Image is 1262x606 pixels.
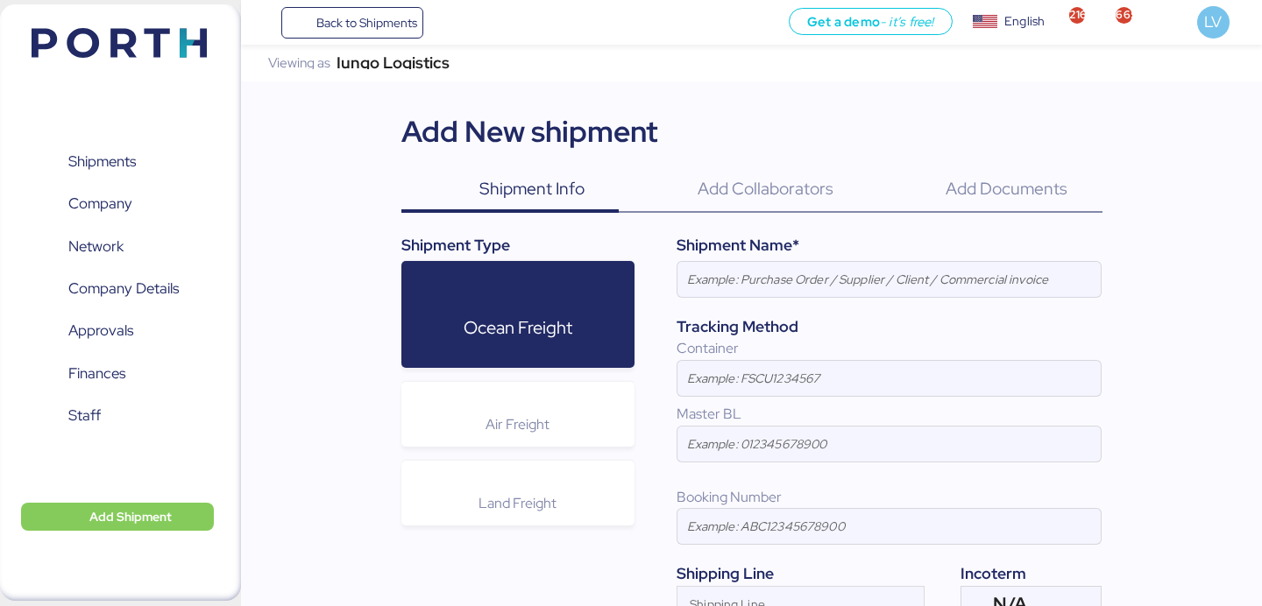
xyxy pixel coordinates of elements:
button: Menu [252,8,281,38]
span: Add Documents [946,177,1067,200]
div: Tracking Method [677,315,1102,338]
input: Example: 012345678900 [677,426,1101,462]
span: Company [68,191,132,216]
span: Master BL [677,405,741,423]
input: Example: Purchase Order / Supplier / Client / Commercial invoice [677,262,1101,297]
span: Air Freight [486,415,549,433]
input: Example: ABC12345678900 [677,509,1101,544]
span: Finances [68,361,125,386]
button: Add Shipment [21,503,214,531]
div: Add New shipment [401,109,658,153]
span: Company Details [68,276,179,301]
span: Shipment Info [479,177,585,200]
span: Land Freight [479,494,557,512]
div: English [1004,12,1045,31]
a: Company Details [11,269,215,309]
span: Add Shipment [89,506,172,527]
div: Iungo Logistics [337,57,450,69]
div: Shipping Line [677,562,925,585]
span: Staff [68,403,101,428]
a: Finances [11,354,215,394]
div: Viewing as [268,57,330,69]
a: Network [11,226,215,266]
span: Ocean Freight [464,316,572,339]
span: Back to Shipments [316,12,417,33]
div: Shipment Type [401,234,635,257]
span: Booking Number [677,488,782,506]
a: Staff [11,396,215,436]
div: Shipment Name* [677,234,1102,257]
a: Back to Shipments [281,7,424,39]
a: Shipments [11,141,215,181]
span: LV [1204,11,1222,33]
span: Network [68,234,124,259]
span: Shipments [68,149,136,174]
span: Container [677,339,739,357]
span: Add Collaborators [698,177,833,200]
a: Approvals [11,311,215,351]
span: Approvals [68,318,133,343]
a: Company [11,184,215,224]
div: Incoterm [961,562,1102,585]
input: Example: FSCU1234567 [677,361,1101,396]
